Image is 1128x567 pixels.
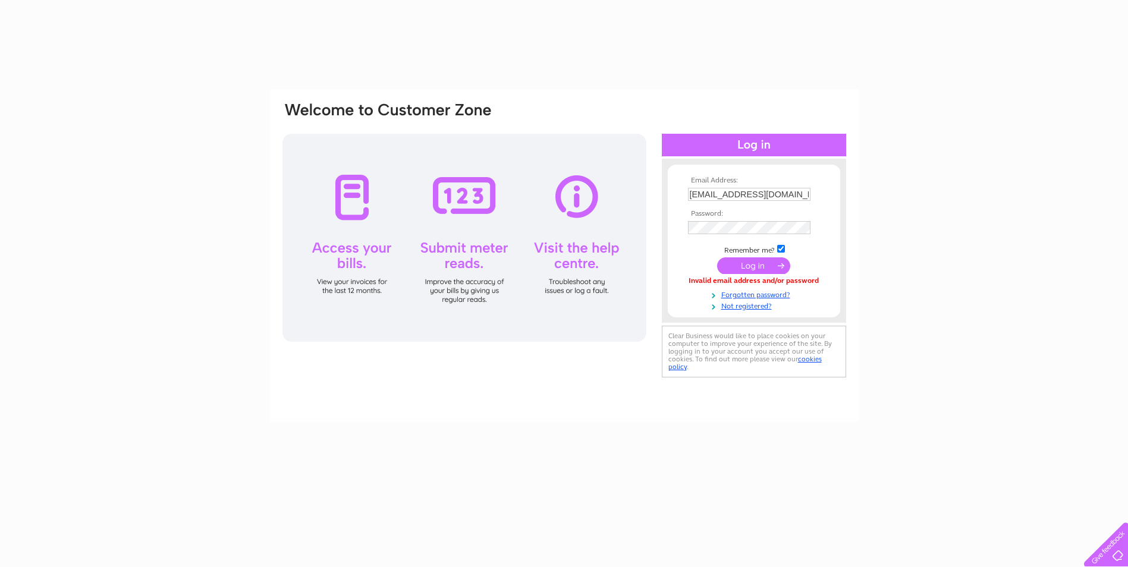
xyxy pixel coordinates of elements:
[685,210,823,218] th: Password:
[688,277,820,285] div: Invalid email address and/or password
[688,288,823,300] a: Forgotten password?
[717,257,790,274] input: Submit
[668,355,822,371] a: cookies policy
[662,326,846,377] div: Clear Business would like to place cookies on your computer to improve your experience of the sit...
[685,177,823,185] th: Email Address:
[685,243,823,255] td: Remember me?
[688,300,823,311] a: Not registered?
